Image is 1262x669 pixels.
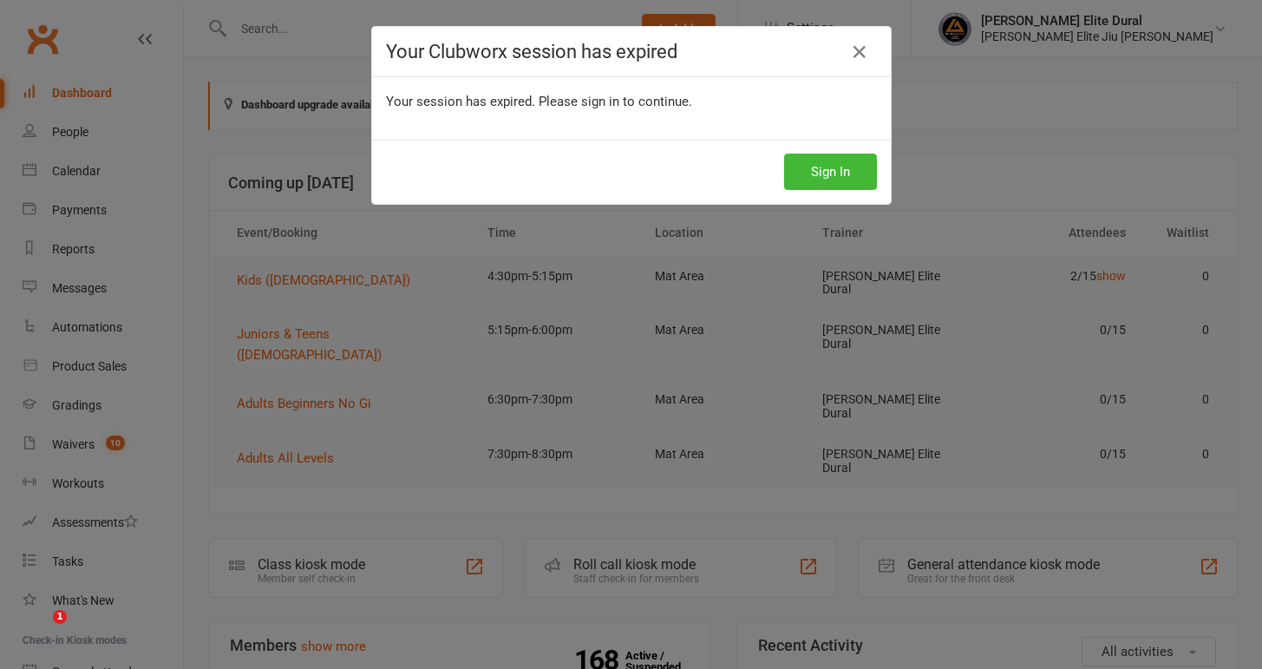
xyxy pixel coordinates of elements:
[846,38,873,66] a: Close
[784,154,877,190] button: Sign In
[17,610,59,652] iframe: Intercom live chat
[386,41,877,62] h4: Your Clubworx session has expired
[386,94,692,109] span: Your session has expired. Please sign in to continue.
[53,610,67,624] span: 1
